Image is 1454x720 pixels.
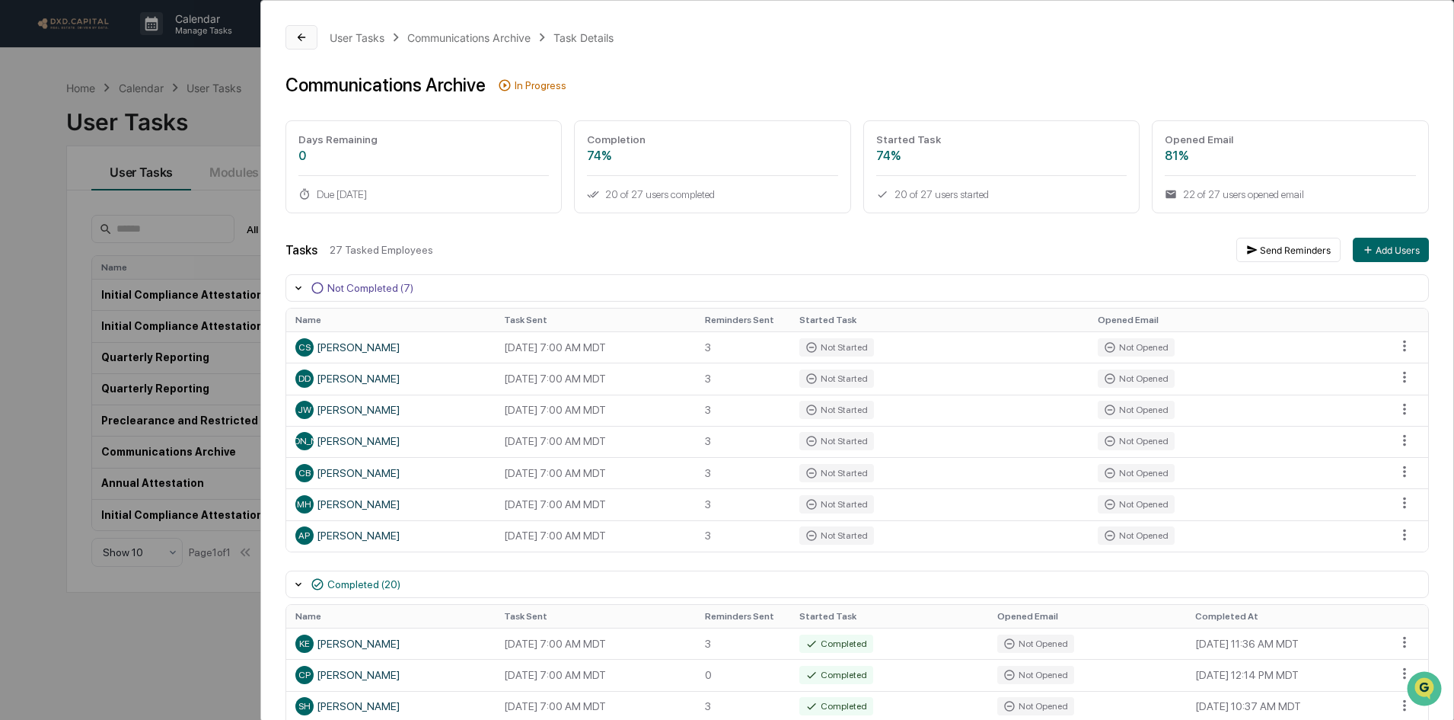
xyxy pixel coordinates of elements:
span: Preclearance [30,192,98,207]
div: 0 [298,149,550,163]
div: In Progress [515,79,566,91]
div: Not Opened [997,666,1074,684]
div: Not Opened [997,697,1074,715]
div: 27 Tasked Employees [330,244,1224,256]
div: Not Opened [1098,526,1175,545]
th: Started Task [790,309,1089,331]
td: [DATE] 7:00 AM MDT [495,363,696,394]
div: Communications Archive [407,31,531,44]
th: Task Sent [495,605,696,628]
div: [PERSON_NAME] [295,666,486,684]
a: 🖐️Preclearance [9,186,104,213]
span: AP [298,530,310,541]
td: 3 [696,488,790,520]
div: 74% [587,149,838,163]
div: Not Completed (7) [327,282,413,294]
img: 1746055101610-c473b297-6a78-478c-a979-82029cc54cd1 [15,117,43,144]
th: Opened Email [988,605,1186,628]
div: 22 of 27 users opened email [1165,188,1416,200]
div: Not Started [799,526,874,545]
td: [DATE] 7:00 AM MDT [495,628,696,659]
div: Not Opened [1098,401,1175,419]
div: Communications Archive [285,74,486,96]
div: 81% [1165,149,1416,163]
td: [DATE] 12:14 PM MDT [1186,659,1387,690]
div: Not Opened [1098,338,1175,357]
div: Not Opened [1098,432,1175,450]
div: Not Opened [1098,495,1175,514]
span: KE [299,638,310,649]
th: Task Sent [495,309,696,331]
span: [PERSON_NAME] [269,436,340,446]
td: 3 [696,457,790,488]
td: [DATE] 7:00 AM MDT [495,426,696,457]
td: [DATE] 7:00 AM MDT [495,659,696,690]
div: [PERSON_NAME] [295,495,486,514]
td: [DATE] 7:00 AM MDT [495,520,696,552]
div: Task Details [553,31,614,44]
div: We're available if you need us! [52,132,193,144]
div: Completed [799,666,873,684]
button: Start new chat [259,121,277,139]
div: Started Task [876,133,1127,146]
div: [PERSON_NAME] [295,526,486,545]
div: Not Started [799,401,874,419]
div: Due [DATE] [298,188,550,200]
div: [PERSON_NAME] [295,338,486,357]
div: [PERSON_NAME] [295,635,486,653]
th: Reminders Sent [696,309,790,331]
td: 3 [696,363,790,394]
div: 20 of 27 users completed [587,188,838,200]
div: Not Opened [997,635,1074,653]
div: [PERSON_NAME] [295,401,486,419]
div: Completed (20) [327,578,400,590]
div: Completed [799,635,873,653]
div: Not Opened [1098,464,1175,482]
td: [DATE] 7:00 AM MDT [495,331,696,363]
span: Pylon [151,258,184,270]
th: Opened Email [1089,309,1387,331]
span: JW [298,405,311,415]
th: Reminders Sent [696,605,790,628]
td: [DATE] 7:00 AM MDT [495,488,696,520]
div: Completion [587,133,838,146]
th: Started Task [790,605,988,628]
span: Data Lookup [30,221,96,236]
span: CB [298,468,311,478]
td: 3 [696,395,790,426]
span: CS [298,342,311,353]
div: 🔎 [15,222,27,235]
button: Send Reminders [1236,238,1341,262]
span: MH [297,499,311,510]
div: Not Started [799,495,874,514]
button: Add Users [1353,238,1429,262]
div: Not Started [799,432,874,450]
div: User Tasks [330,31,384,44]
td: 3 [696,331,790,363]
div: Tasks [285,243,317,258]
td: [DATE] 7:00 AM MDT [495,395,696,426]
div: 🖐️ [15,194,27,206]
div: Days Remaining [298,133,550,146]
div: Completed [799,697,873,715]
div: 20 of 27 users started [876,188,1127,200]
span: CP [298,670,311,680]
div: Opened Email [1165,133,1416,146]
div: Start new chat [52,117,250,132]
div: Not Started [799,370,874,388]
p: How can we help? [15,32,277,56]
div: [PERSON_NAME] [295,432,486,450]
a: Powered byPylon [107,258,184,270]
td: [DATE] 7:00 AM MDT [495,457,696,488]
div: Not Started [799,338,874,357]
th: Completed At [1186,605,1387,628]
th: Name [286,309,495,331]
a: 🔎Data Lookup [9,215,102,242]
td: 3 [696,520,790,552]
div: 74% [876,149,1127,163]
span: DD [298,373,311,384]
div: [PERSON_NAME] [295,697,486,715]
div: Not Opened [1098,370,1175,388]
